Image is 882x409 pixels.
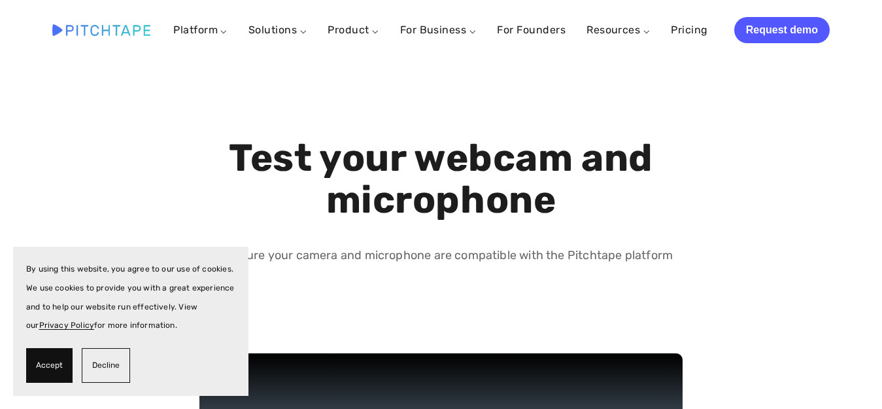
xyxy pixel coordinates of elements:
[173,24,228,36] a: Platform ⌵
[82,348,130,383] button: Decline
[13,247,248,396] section: Cookie banner
[92,356,120,375] span: Decline
[328,24,379,36] a: Product ⌵
[734,17,830,43] a: Request demo
[26,260,235,335] p: By using this website, you agree to our use of cookies. We use cookies to provide you with a grea...
[119,137,763,221] h1: Test your webcam and microphone
[497,18,566,42] a: For Founders
[52,24,150,35] img: Pitchtape | Video Submission Management Software
[39,321,95,330] a: Privacy Policy
[400,24,477,36] a: For Business ⌵
[248,24,307,36] a: Solutions ⌵
[119,246,763,265] p: Make sure your camera and microphone are compatible with the Pitchtape platform
[671,18,707,42] a: Pricing
[26,348,73,383] button: Accept
[586,24,650,36] a: Resources ⌵
[36,356,63,375] span: Accept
